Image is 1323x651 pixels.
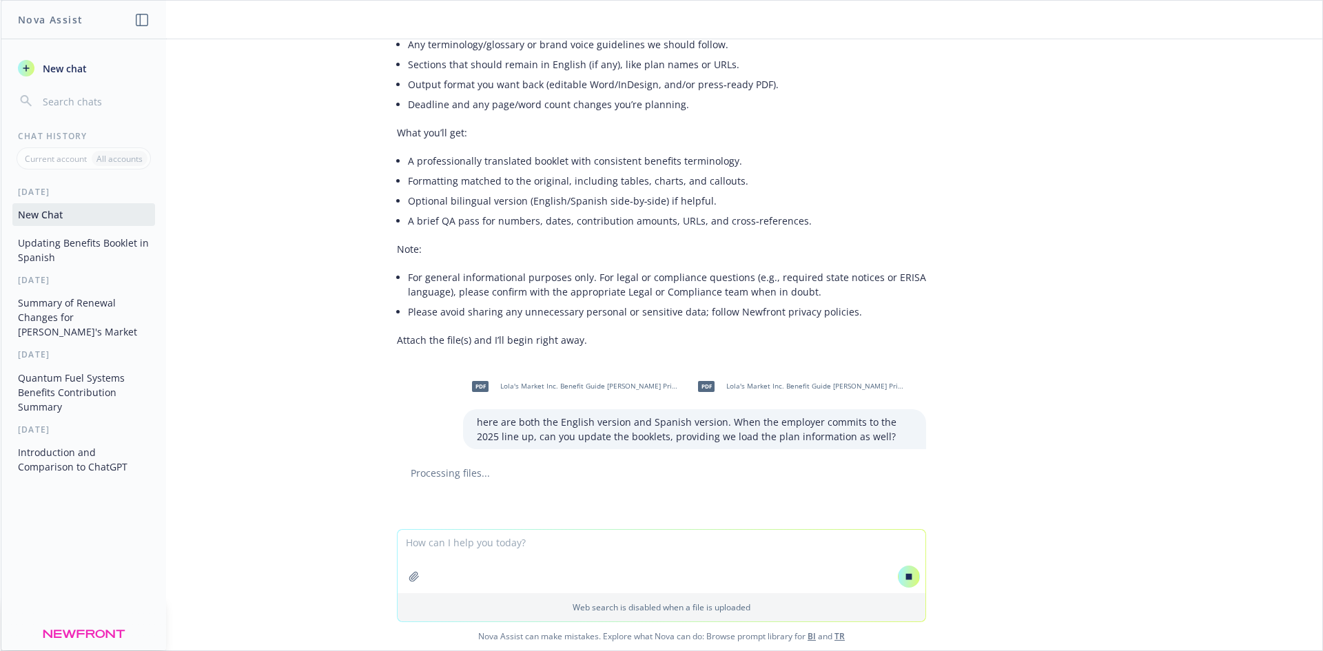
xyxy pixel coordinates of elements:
[12,56,155,81] button: New chat
[408,191,926,211] li: Optional bilingual version (English/Spanish side‑by‑side) if helpful.
[463,369,684,404] div: pdfLola's Market Inc. Benefit Guide [PERSON_NAME] Principal Med Den 20241201 ES.pdf
[1,186,166,198] div: [DATE]
[1,130,166,142] div: Chat History
[12,203,155,226] button: New Chat
[12,291,155,343] button: Summary of Renewal Changes for [PERSON_NAME]'s Market
[472,381,489,391] span: pdf
[40,61,87,76] span: New chat
[408,267,926,302] li: For general informational purposes only. For legal or compliance questions (e.g., required state ...
[408,34,926,54] li: Any terminology/glossary or brand voice guidelines we should follow.
[408,151,926,171] li: A professionally translated booklet with consistent benefits terminology.
[12,366,155,418] button: Quantum Fuel Systems Benefits Contribution Summary
[477,415,912,444] p: here are both the English version and Spanish version. When the employer commits to the 2025 line...
[12,441,155,478] button: Introduction and Comparison to ChatGPT
[408,171,926,191] li: Formatting matched to the original, including tables, charts, and callouts.
[25,153,87,165] p: Current account
[408,94,926,114] li: Deadline and any page/word count changes you’re planning.
[96,153,143,165] p: All accounts
[808,630,816,642] a: BI
[726,382,907,391] span: Lola's Market Inc. Benefit Guide [PERSON_NAME] Principal Med Den 20241201.pdf
[397,466,926,480] div: Processing files...
[397,242,926,256] p: Note:
[18,12,83,27] h1: Nova Assist
[6,622,1317,650] span: Nova Assist can make mistakes. Explore what Nova can do: Browse prompt library for and
[12,231,155,269] button: Updating Benefits Booklet in Spanish
[500,382,681,391] span: Lola's Market Inc. Benefit Guide [PERSON_NAME] Principal Med Den 20241201 ES.pdf
[1,349,166,360] div: [DATE]
[408,211,926,231] li: A brief QA pass for numbers, dates, contribution amounts, URLs, and cross‑references.
[408,302,926,322] li: Please avoid sharing any unnecessary personal or sensitive data; follow Newfront privacy policies.
[834,630,845,642] a: TR
[397,333,926,347] p: Attach the file(s) and I’ll begin right away.
[406,601,917,613] p: Web search is disabled when a file is uploaded
[397,125,926,140] p: What you’ll get:
[408,74,926,94] li: Output format you want back (editable Word/InDesign, and/or press‑ready PDF).
[1,274,166,286] div: [DATE]
[698,381,715,391] span: pdf
[689,369,910,404] div: pdfLola's Market Inc. Benefit Guide [PERSON_NAME] Principal Med Den 20241201.pdf
[40,92,150,111] input: Search chats
[408,54,926,74] li: Sections that should remain in English (if any), like plan names or URLs.
[1,424,166,435] div: [DATE]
